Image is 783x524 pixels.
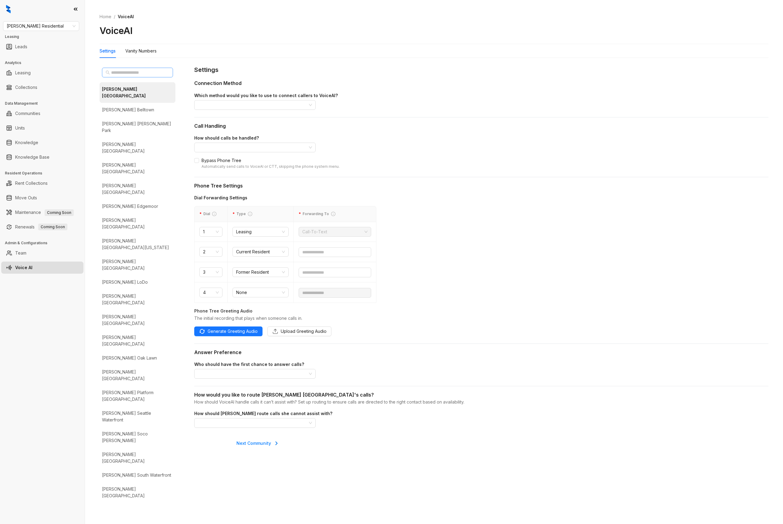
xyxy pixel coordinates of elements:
[100,48,116,54] div: Settings
[15,192,37,204] a: Move Outs
[1,81,83,93] li: Collections
[203,227,219,236] span: 1
[1,41,83,53] li: Leads
[1,107,83,120] li: Communities
[194,326,263,336] button: Generate Greeting Audio
[102,106,154,113] div: [PERSON_NAME] Belltown
[15,122,25,134] a: Units
[194,349,768,356] div: Answer Preference
[15,221,67,233] a: RenewalsComing Soon
[194,391,768,399] div: How would you like to route [PERSON_NAME] [GEOGRAPHIC_DATA]'s calls?
[102,313,173,327] div: [PERSON_NAME][GEOGRAPHIC_DATA]
[102,141,173,154] div: [PERSON_NAME][GEOGRAPHIC_DATA]
[5,34,85,39] h3: Leasing
[203,288,219,297] span: 4
[1,151,83,163] li: Knowledge Base
[15,262,32,274] a: Voice AI
[208,328,258,335] span: Generate Greeting Audio
[102,238,173,251] div: [PERSON_NAME] [GEOGRAPHIC_DATA][US_STATE]
[102,162,173,175] div: [PERSON_NAME][GEOGRAPHIC_DATA]
[5,101,85,106] h3: Data Management
[15,67,31,79] a: Leasing
[194,315,768,322] div: The initial recording that plays when someone calls in.
[125,48,157,54] div: Vanity Numbers
[1,247,83,259] li: Team
[98,13,113,20] a: Home
[102,258,173,272] div: [PERSON_NAME][GEOGRAPHIC_DATA]
[194,194,376,201] div: Dial Forwarding Settings
[236,440,280,447] div: Next Community
[194,79,768,87] div: Connection Method
[1,67,83,79] li: Leasing
[118,14,134,19] span: VoiceAI
[7,22,76,31] span: Griffis Residential
[102,451,173,465] div: [PERSON_NAME] [GEOGRAPHIC_DATA]
[38,224,67,230] span: Coming Soon
[199,211,222,217] div: Dial
[236,288,285,297] span: None
[102,355,157,361] div: [PERSON_NAME] Oak Lawn
[15,177,48,189] a: Rent Collections
[15,41,27,53] a: Leads
[1,192,83,204] li: Move Outs
[15,107,40,120] a: Communities
[194,182,768,190] div: Phone Tree Settings
[102,203,158,210] div: [PERSON_NAME] Edgemoor
[202,164,340,170] div: Automatically send calls to VoiceAI or CTT, skipping the phone system menu.
[15,81,37,93] a: Collections
[5,60,85,66] h3: Analytics
[102,182,173,196] div: [PERSON_NAME][GEOGRAPHIC_DATA]
[45,209,74,216] span: Coming Soon
[232,211,289,217] div: Type
[236,268,285,277] span: Former Resident
[15,137,38,149] a: Knowledge
[102,472,171,478] div: [PERSON_NAME] South Waterfront
[194,65,768,75] div: Settings
[5,171,85,176] h3: Resident Operations
[194,410,768,417] div: How should [PERSON_NAME] route calls she cannot assist with?
[267,326,331,336] button: Upload Greeting Audio
[194,308,768,314] div: Phone Tree Greeting Audio
[15,151,49,163] a: Knowledge Base
[100,25,133,36] h2: VoiceAI
[5,240,85,246] h3: Admin & Configurations
[1,206,83,218] li: Maintenance
[102,279,148,286] div: [PERSON_NAME] LoDo
[236,227,285,236] span: Leasing
[102,217,173,230] div: [PERSON_NAME][GEOGRAPHIC_DATA]
[194,92,768,99] div: Which method would you like to use to connect callers to VoiceAI?
[194,361,768,368] div: Who should have the first chance to answer calls?
[1,262,83,274] li: Voice AI
[299,211,371,217] div: Forwarding To
[114,13,115,20] li: /
[1,122,83,134] li: Units
[102,334,173,347] div: [PERSON_NAME] [GEOGRAPHIC_DATA]
[194,135,768,141] div: How should calls be handled?
[203,268,219,277] span: 3
[1,177,83,189] li: Rent Collections
[1,137,83,149] li: Knowledge
[102,410,173,423] div: [PERSON_NAME] Seattle Waterfront
[1,221,83,233] li: Renewals
[106,70,110,75] span: search
[194,399,768,405] div: How should VoiceAI handle calls it can’t assist with? Set up routing to ensure calls are directed...
[102,431,173,444] div: [PERSON_NAME] Soco [PERSON_NAME]
[102,86,173,99] div: [PERSON_NAME] [GEOGRAPHIC_DATA]
[302,227,368,236] span: Call-To-Text
[203,247,219,256] span: 2
[15,247,26,259] a: Team
[194,122,768,130] div: Call Handling
[199,157,342,170] span: Bypass Phone Tree
[281,328,327,335] span: Upload Greeting Audio
[236,247,285,256] span: Current Resident
[6,5,11,13] img: logo
[102,389,173,403] div: [PERSON_NAME] Platform [GEOGRAPHIC_DATA]
[102,369,173,382] div: [PERSON_NAME][GEOGRAPHIC_DATA]
[102,486,173,499] div: [PERSON_NAME] [GEOGRAPHIC_DATA]
[102,293,173,306] div: [PERSON_NAME] [GEOGRAPHIC_DATA]
[102,120,173,134] div: [PERSON_NAME] [PERSON_NAME] Park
